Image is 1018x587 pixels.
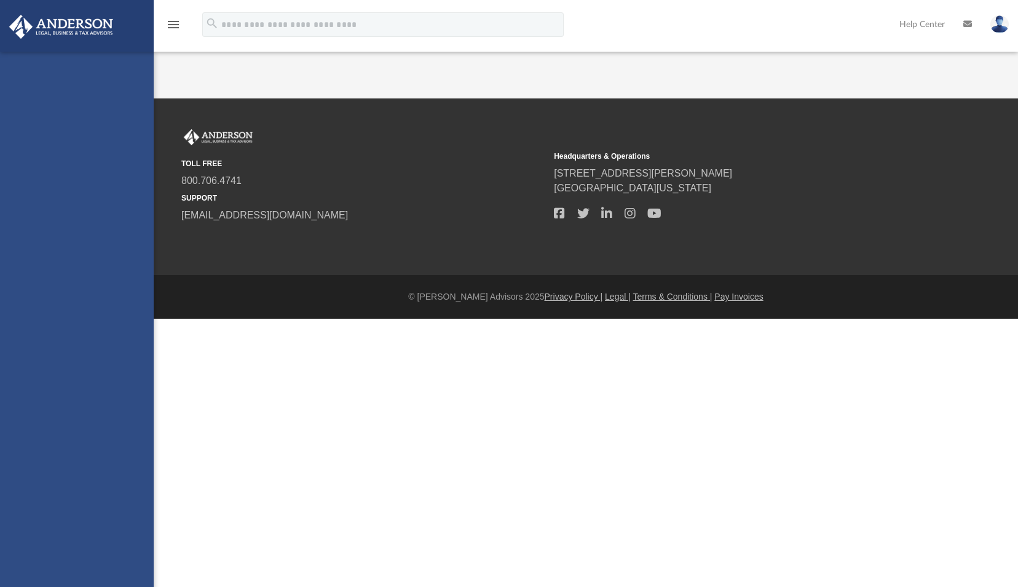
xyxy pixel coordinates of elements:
div: © [PERSON_NAME] Advisors 2025 [154,290,1018,303]
a: [STREET_ADDRESS][PERSON_NAME] [554,168,732,178]
img: User Pic [990,15,1009,33]
a: Pay Invoices [714,292,763,301]
a: Legal | [605,292,631,301]
small: Headquarters & Operations [554,151,918,162]
a: [GEOGRAPHIC_DATA][US_STATE] [554,183,711,193]
i: menu [166,17,181,32]
a: 800.706.4741 [181,175,242,186]
a: menu [166,23,181,32]
small: TOLL FREE [181,158,545,169]
a: Privacy Policy | [545,292,603,301]
a: [EMAIL_ADDRESS][DOMAIN_NAME] [181,210,348,220]
a: Terms & Conditions | [633,292,712,301]
img: Anderson Advisors Platinum Portal [181,129,255,145]
img: Anderson Advisors Platinum Portal [6,15,117,39]
i: search [205,17,219,30]
small: SUPPORT [181,193,545,204]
